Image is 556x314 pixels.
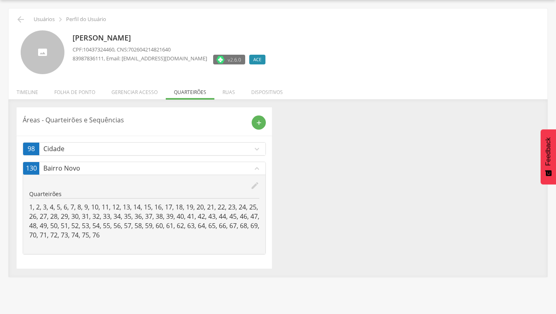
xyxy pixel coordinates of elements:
[128,46,171,53] span: 702604214821640
[34,16,55,23] p: Usuários
[243,81,291,100] li: Dispositivos
[103,81,166,100] li: Gerenciar acesso
[214,81,243,100] li: Ruas
[46,81,103,100] li: Folha de ponto
[23,162,265,175] a: 130Bairro Novoexpand_less
[253,56,261,63] span: ACE
[43,164,252,173] p: Bairro Novo
[29,203,259,239] p: 1, 2, 3, 4, 5, 6, 7, 8, 9, 10, 11, 12, 13, 14, 15, 16, 17, 18, 19, 20, 21, 22, 23, 24, 25, 26, 27...
[252,145,261,154] i: expand_more
[250,181,259,190] i: edit
[73,33,269,43] p: [PERSON_NAME]
[541,129,556,184] button: Feedback - Mostrar pesquisa
[73,55,207,62] p: , Email: [EMAIL_ADDRESS][DOMAIN_NAME]
[545,137,552,166] span: Feedback
[255,119,263,126] i: add
[29,190,259,198] p: Quarteirões
[73,46,269,53] p: CPF: , CNS:
[66,16,106,23] p: Perfil do Usuário
[56,15,65,24] i: 
[228,56,241,64] span: v2.6.0
[252,164,261,173] i: expand_less
[83,46,114,53] span: 10437324460
[73,55,104,62] span: 83987836111
[28,144,35,154] span: 98
[23,115,246,125] p: Áreas - Quarteirões e Sequências
[9,81,46,100] li: Timeline
[26,164,37,173] span: 130
[23,143,265,155] a: 98Cidadeexpand_more
[16,15,26,24] i: 
[43,144,252,154] p: Cidade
